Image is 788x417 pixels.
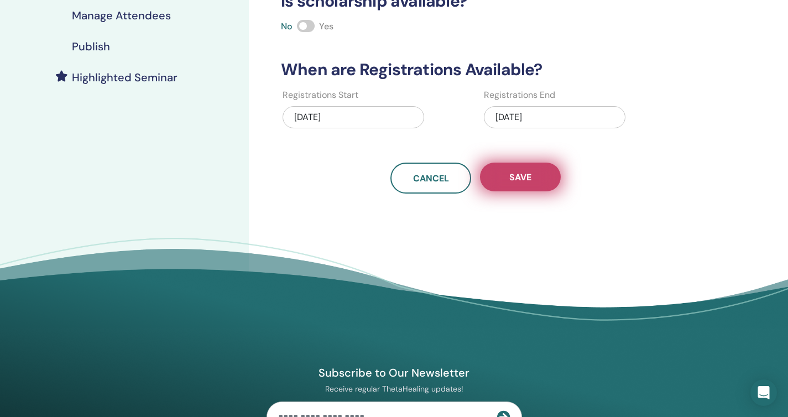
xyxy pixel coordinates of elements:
div: [DATE] [484,106,625,128]
h4: Publish [72,40,110,53]
h4: Manage Attendees [72,9,171,22]
div: Open Intercom Messenger [750,379,777,406]
label: Registrations Start [283,88,358,102]
h3: When are Registrations Available? [274,60,677,80]
label: Registrations End [484,88,555,102]
h4: Subscribe to Our Newsletter [267,366,522,380]
span: Save [509,171,531,183]
span: Yes [319,20,333,32]
h4: Highlighted Seminar [72,71,178,84]
span: No [281,20,293,32]
span: Cancel [413,173,449,184]
a: Cancel [390,163,471,194]
div: [DATE] [283,106,424,128]
button: Save [480,163,561,191]
p: Receive regular ThetaHealing updates! [267,384,522,394]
